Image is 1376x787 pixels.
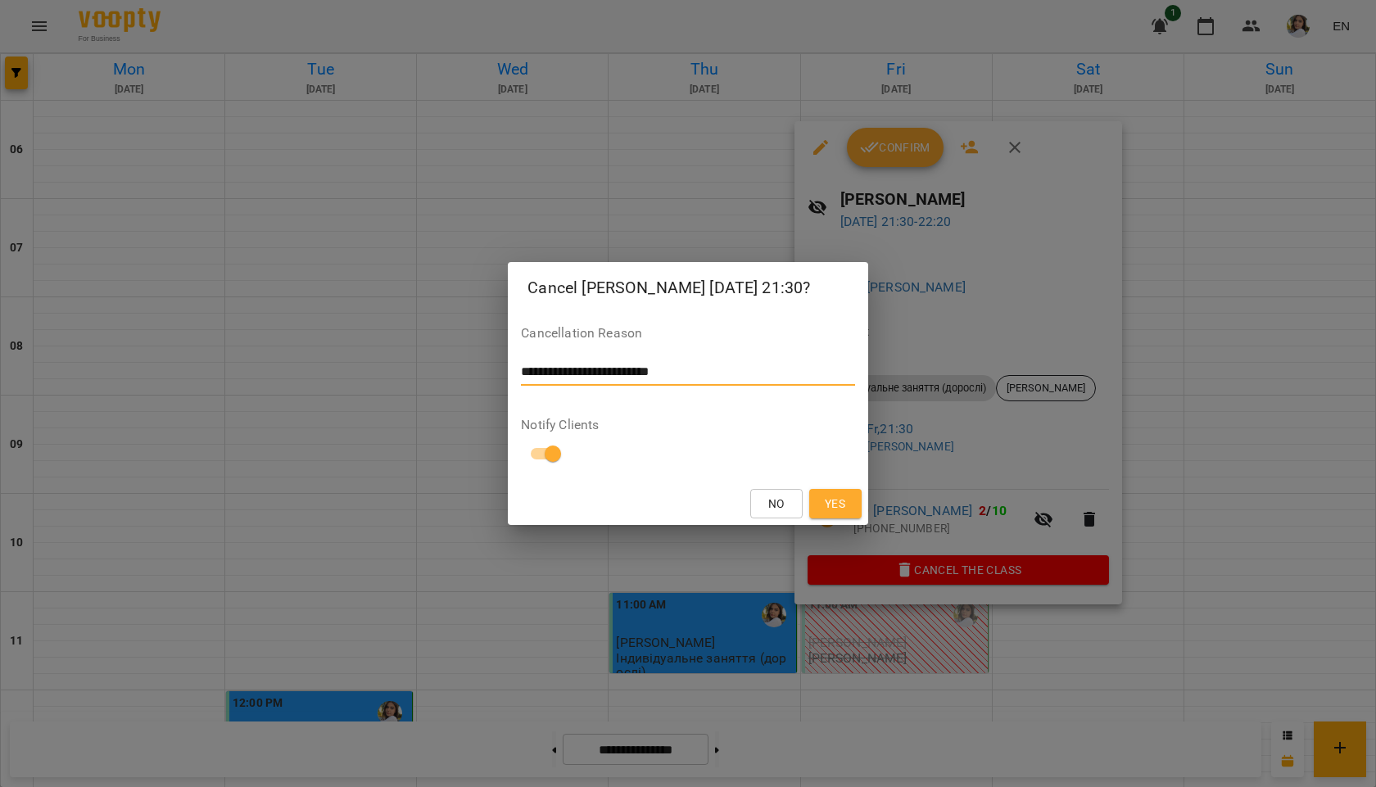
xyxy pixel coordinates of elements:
button: Yes [809,489,862,518]
span: Yes [825,494,845,513]
span: No [768,494,785,513]
label: Notify Clients [521,418,854,432]
label: Cancellation Reason [521,327,854,340]
h2: Cancel [PERSON_NAME] [DATE] 21:30? [527,275,848,301]
button: No [750,489,803,518]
